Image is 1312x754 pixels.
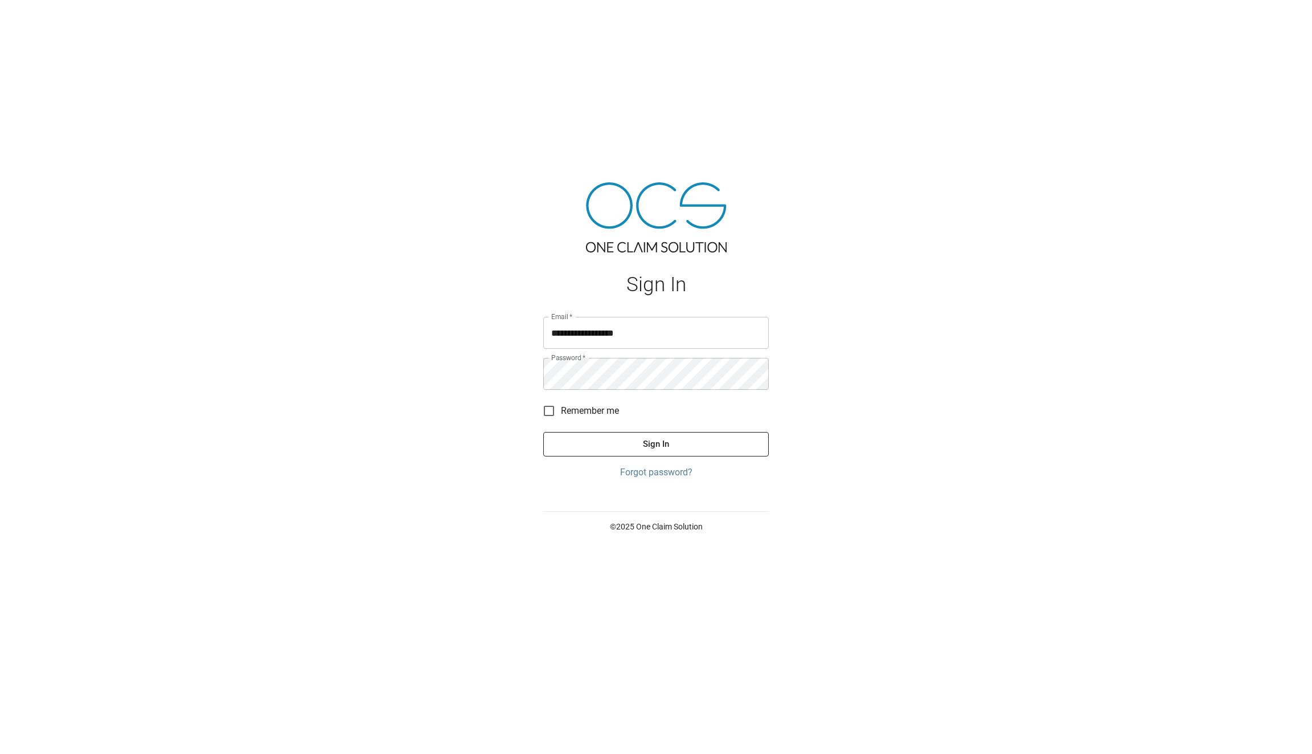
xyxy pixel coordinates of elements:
[561,404,619,418] span: Remember me
[14,7,59,30] img: ocs-logo-white-transparent.png
[586,182,727,252] img: ocs-logo-tra.png
[551,353,585,362] label: Password
[543,273,769,296] h1: Sign In
[543,521,769,532] p: © 2025 One Claim Solution
[551,312,573,321] label: Email
[543,466,769,479] a: Forgot password?
[543,432,769,456] button: Sign In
